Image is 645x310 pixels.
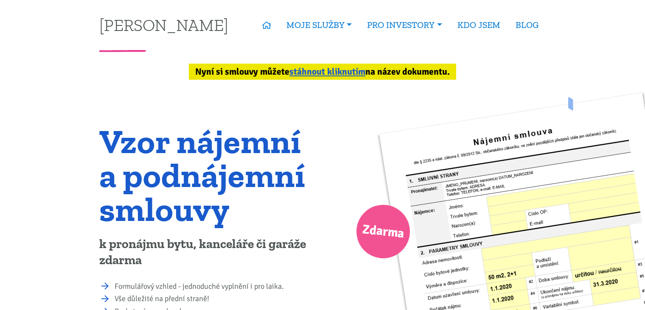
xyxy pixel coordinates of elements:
[115,293,317,305] li: Vše důležité na přední straně!
[99,236,317,268] p: k pronájmu bytu, kanceláře či garáže zdarma
[508,15,546,35] a: BLOG
[359,15,449,35] a: PRO INVESTORY
[361,218,405,245] span: Zdarma
[99,17,228,33] a: [PERSON_NAME]
[289,66,365,77] a: stáhnout kliknutím
[115,281,317,293] li: Formulářový vzhled - jednoduché vyplnění i pro laika.
[279,15,359,35] a: MOJE SLUŽBY
[189,64,456,80] div: Nyní si smlouvy můžete na název dokumentu.
[99,124,317,226] h1: Vzor nájemní a podnájemní smlouvy
[450,15,508,35] a: KDO JSEM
